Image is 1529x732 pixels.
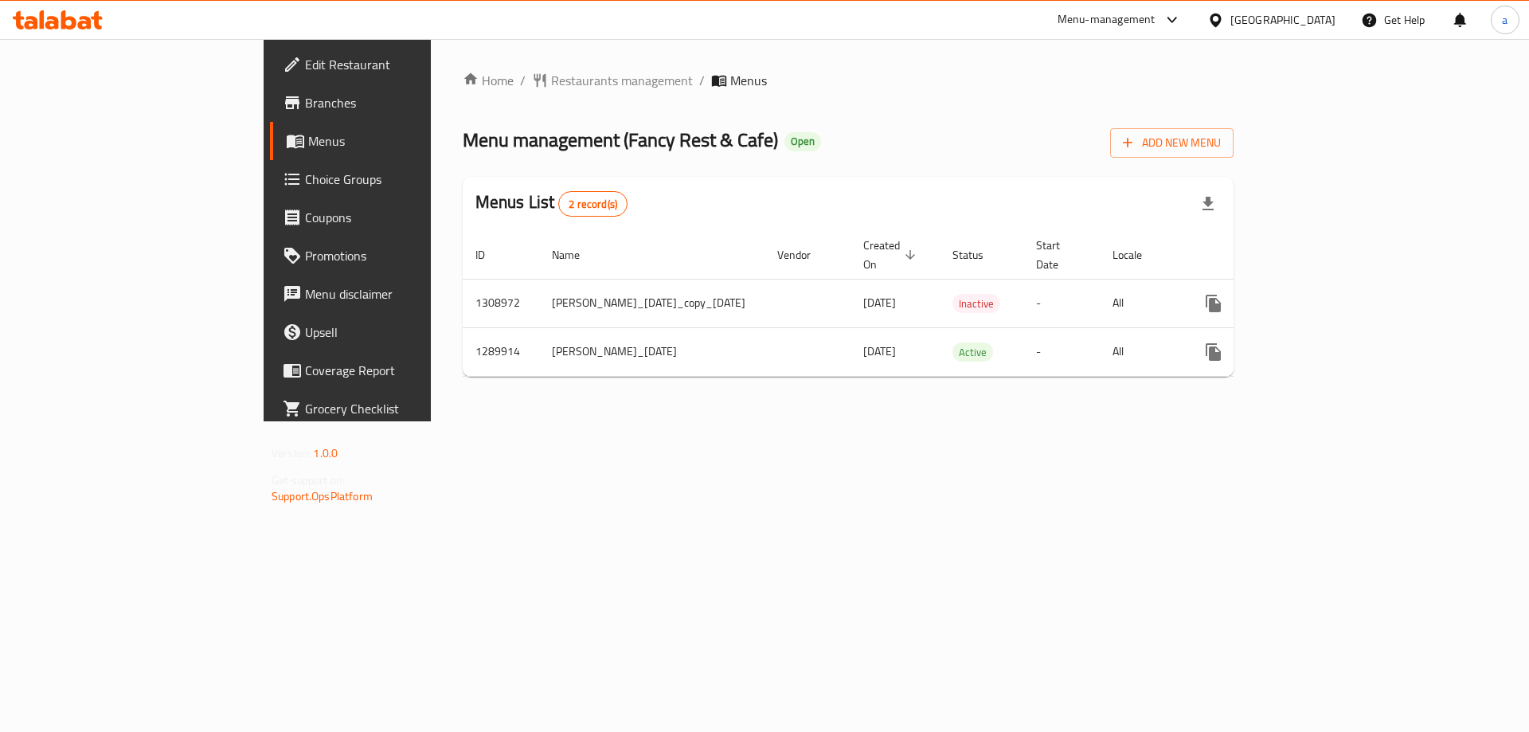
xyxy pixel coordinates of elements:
[272,486,373,507] a: Support.OpsPlatform
[1233,333,1271,371] button: Change Status
[559,197,627,212] span: 2 record(s)
[305,246,506,265] span: Promotions
[952,343,993,362] div: Active
[270,275,519,313] a: Menu disclaimer
[551,71,693,90] span: Restaurants management
[270,122,519,160] a: Menus
[1023,279,1100,327] td: -
[1110,128,1234,158] button: Add New Menu
[863,236,921,274] span: Created On
[1100,327,1182,376] td: All
[270,160,519,198] a: Choice Groups
[552,245,600,264] span: Name
[463,71,1234,90] nav: breadcrumb
[270,237,519,275] a: Promotions
[1023,327,1100,376] td: -
[463,231,1360,377] table: enhanced table
[305,170,506,189] span: Choice Groups
[558,191,628,217] div: Total records count
[1058,10,1156,29] div: Menu-management
[475,245,506,264] span: ID
[1502,11,1507,29] span: a
[952,294,1000,313] div: Inactive
[270,84,519,122] a: Branches
[270,313,519,351] a: Upsell
[305,284,506,303] span: Menu disclaimer
[520,71,526,90] li: /
[1230,11,1335,29] div: [GEOGRAPHIC_DATA]
[784,135,821,148] span: Open
[463,122,778,158] span: Menu management ( Fancy Rest & Cafe )
[1123,133,1221,153] span: Add New Menu
[1182,231,1360,280] th: Actions
[305,208,506,227] span: Coupons
[270,198,519,237] a: Coupons
[784,132,821,151] div: Open
[313,443,338,464] span: 1.0.0
[699,71,705,90] li: /
[1189,185,1227,223] div: Export file
[1113,245,1163,264] span: Locale
[952,343,993,362] span: Active
[305,323,506,342] span: Upsell
[270,45,519,84] a: Edit Restaurant
[532,71,693,90] a: Restaurants management
[270,351,519,389] a: Coverage Report
[305,399,506,418] span: Grocery Checklist
[305,55,506,74] span: Edit Restaurant
[539,279,764,327] td: [PERSON_NAME]_[DATE]_copy_[DATE]
[475,190,628,217] h2: Menus List
[308,131,506,151] span: Menus
[1195,284,1233,323] button: more
[539,327,764,376] td: [PERSON_NAME]_[DATE]
[952,245,1004,264] span: Status
[305,361,506,380] span: Coverage Report
[777,245,831,264] span: Vendor
[305,93,506,112] span: Branches
[1100,279,1182,327] td: All
[1036,236,1081,274] span: Start Date
[952,295,1000,313] span: Inactive
[272,470,345,491] span: Get support on:
[863,341,896,362] span: [DATE]
[1195,333,1233,371] button: more
[730,71,767,90] span: Menus
[270,389,519,428] a: Grocery Checklist
[1233,284,1271,323] button: Change Status
[863,292,896,313] span: [DATE]
[272,443,311,464] span: Version:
